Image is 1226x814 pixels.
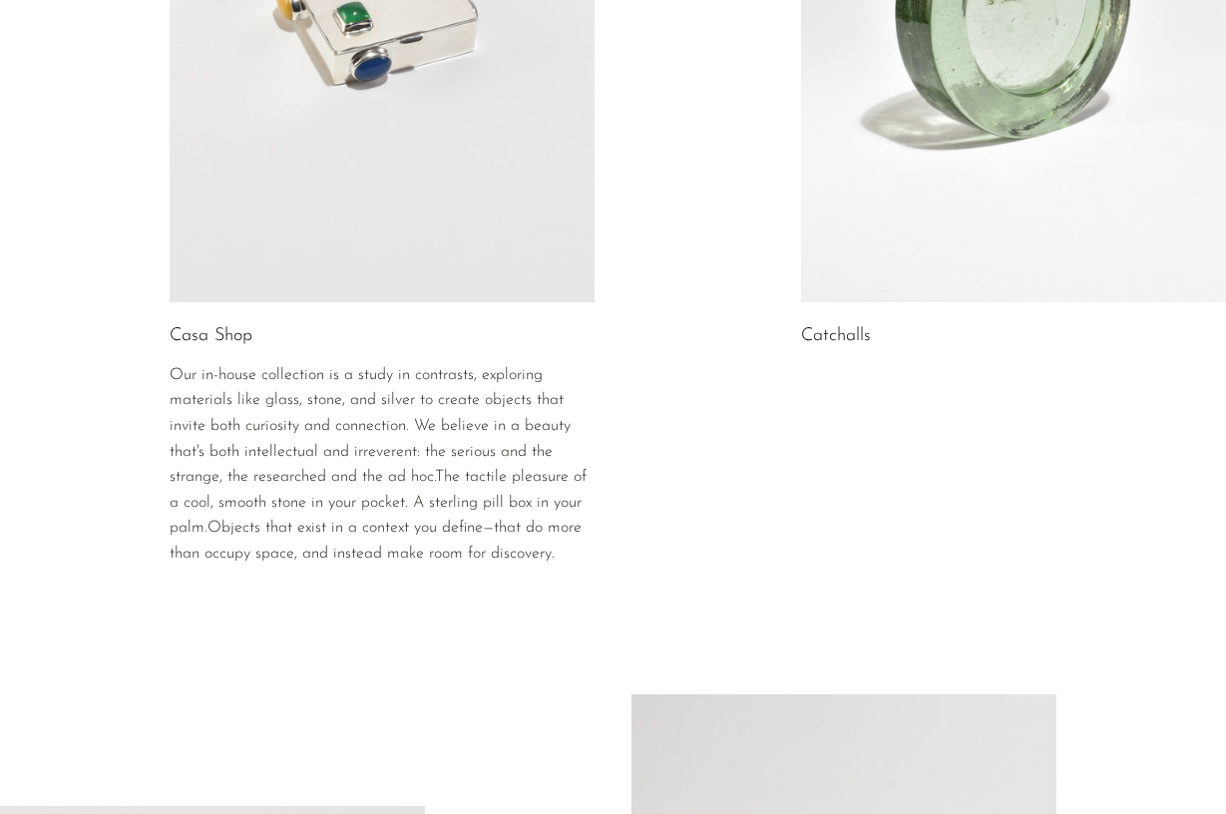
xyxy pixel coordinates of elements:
a: Catchalls [801,327,871,345]
a: Casa Shop [170,327,252,345]
span: e tactile pleasure of a cool, smooth stone in your pocket. A sterling pill box in your palm. [170,469,587,536]
span: Our in-house collection is a study in contrasts, exploring materials like glass, stone, and silve... [170,367,571,485]
div: Page 4 [170,363,595,568]
span: ne—that do more than occupy space, and instead make room for discovery. [170,520,582,562]
span: Th [435,469,452,485]
span: fi [459,520,467,536]
span: Objects that exist in a context you de [207,520,459,536]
